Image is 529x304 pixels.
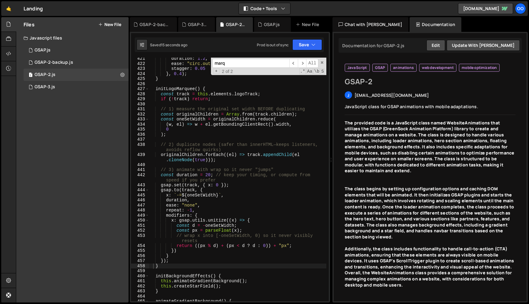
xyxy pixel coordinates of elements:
div: Javascript files [16,32,129,44]
div: 426 [131,82,149,87]
div: 429 [131,97,149,102]
div: 15183/39805.js [24,44,129,56]
button: Update with [PERSON_NAME] [447,40,520,51]
span: JavaScript [347,65,367,70]
span: RegExp Search [299,68,306,74]
div: 424 [131,71,149,77]
span: 1 [29,73,32,78]
div: 442 [131,173,149,183]
span: JavaScript class for GSAP animations with mobile adaptations. [345,104,478,109]
span: ​ [289,59,298,68]
div: 450 [131,218,149,223]
div: 430 [131,102,149,107]
span: [EMAIL_ADDRESS][DOMAIN_NAME] [355,92,429,98]
span: GSAP [375,65,385,70]
div: GSAP-2-backup.js [35,60,73,65]
span: CaseSensitive Search [306,68,313,74]
div: 436 [131,132,149,137]
div: 460 [131,274,149,279]
a: 🤙 [1,1,16,16]
div: 443 [131,183,149,188]
div: 431 [131,107,149,112]
div: 463 [131,289,149,294]
div: GSAP-2.js [35,72,55,78]
div: GSAP-2.js [226,21,246,28]
div: GSAP-3.js [35,84,55,90]
div: Chat with [PERSON_NAME] [332,17,408,32]
div: 452 [131,228,149,233]
div: 444 [131,188,149,193]
div: 464 [131,294,149,299]
div: 446 [131,198,149,203]
div: 15183/41658.js [24,81,129,93]
div: 458 [131,264,149,269]
div: GSAP.js [264,21,280,28]
div: 453 [131,233,149,243]
div: 15183/42435.js [24,56,129,69]
span: 2 of 2 [219,69,235,74]
div: 432 [131,112,149,117]
div: 448 [131,208,149,213]
div: 423 [131,66,149,71]
a: [DOMAIN_NAME] [458,3,513,14]
a: OO [515,3,526,14]
span: j [347,93,349,98]
div: Saved [150,42,187,47]
div: 421 [131,56,149,61]
button: Edit [426,40,445,51]
button: Code + Tools [239,3,290,14]
div: 461 [131,279,149,284]
strong: The provided code is a JavaScript class named WebsiteAnimations that utilizes the GSAP (GreenSock... [345,120,514,174]
button: Save [292,39,322,50]
span: web development [422,65,454,70]
div: GSAP-3.js [188,21,208,28]
div: 462 [131,284,149,289]
div: 457 [131,258,149,264]
div: New File [296,21,321,28]
div: 447 [131,203,149,208]
input: Search for [212,59,289,68]
span: Toggle Replace mode [213,68,219,74]
div: 435 [131,127,149,132]
div: 422 [131,61,149,66]
div: 456 [131,253,149,259]
div: 465 [131,299,149,304]
div: GSAP-2-backup.js [140,21,170,28]
div: 438 [131,142,149,152]
div: 451 [131,223,149,228]
div: GSAP.js [35,47,51,53]
div: 445 [131,193,149,198]
div: 440 [131,162,149,168]
div: 437 [131,137,149,142]
span: mobile optimization [462,65,497,70]
button: New File [98,22,121,27]
div: 15 seconds ago [161,42,187,47]
span: Whole Word Search [313,68,320,74]
h2: Files [24,21,35,28]
span: Search In Selection [321,68,325,74]
strong: The class begins by setting up configuration options and caching DOM elements that will be animat... [345,186,514,240]
div: 449 [131,213,149,218]
strong: Additionally, the class includes functionality to handle call-to-action (CTA) animations, ensurin... [345,246,514,288]
div: Documentation [410,17,461,32]
div: 15183/40971.js [24,69,129,81]
div: Documentation for GSAP-2.js [340,43,404,48]
div: 454 [131,243,149,249]
h2: GSAP-2 [345,77,516,86]
div: 459 [131,268,149,274]
div: 439 [131,152,149,162]
span: Alt-Enter [306,59,318,68]
span: animations [393,65,414,70]
div: 427 [131,86,149,92]
div: 441 [131,167,149,173]
div: Prod is out of sync [257,42,289,47]
div: 428 [131,92,149,97]
div: 434 [131,122,149,127]
div: 433 [131,117,149,122]
span: ​ [298,59,306,68]
div: Landing [24,5,43,12]
div: 425 [131,76,149,82]
div: 455 [131,248,149,253]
